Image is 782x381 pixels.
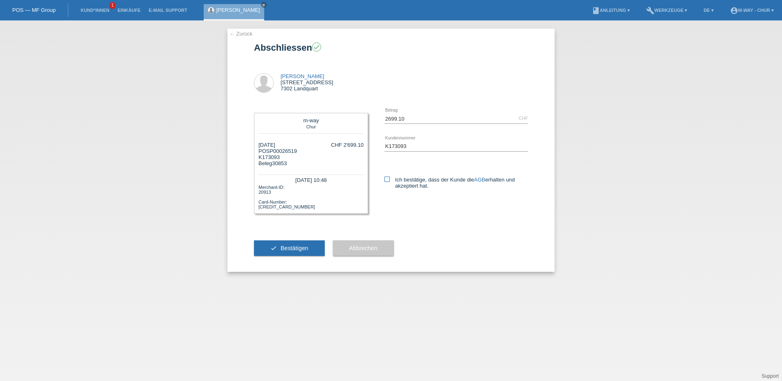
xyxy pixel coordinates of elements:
label: Ich bestätige, dass der Kunde die erhalten und akzeptiert hat. [384,177,528,189]
a: Kund*innen [76,8,113,13]
a: [PERSON_NAME] [216,7,260,13]
i: close [262,3,266,7]
div: [DATE] POSP00026519 Beleg30853 [258,142,297,166]
div: CHF [519,116,528,121]
button: check Bestätigen [254,240,325,256]
div: [DATE] 10:48 [258,175,364,184]
h1: Abschliessen [254,43,528,53]
a: Support [762,373,779,379]
span: Abbrechen [349,245,378,251]
div: CHF 2'699.10 [331,142,364,148]
a: [PERSON_NAME] [281,73,324,79]
i: book [592,7,600,15]
div: m-way [261,117,362,123]
a: Einkäufe [113,8,144,13]
a: DE ▾ [699,8,717,13]
a: account_circlem-way - Chur ▾ [726,8,778,13]
a: ← Zurück [229,31,252,37]
i: build [646,7,654,15]
a: close [261,2,267,8]
a: buildWerkzeuge ▾ [642,8,692,13]
a: POS — MF Group [12,7,56,13]
a: AGB [474,177,485,183]
i: account_circle [730,7,738,15]
a: E-Mail Support [145,8,191,13]
span: K173093 [258,154,280,160]
div: [STREET_ADDRESS] 7302 Landquart [281,73,333,92]
span: Bestätigen [281,245,308,251]
div: Chur [261,123,362,129]
div: Merchant-ID: 20913 Card-Number: [CREDIT_CARD_NUMBER] [258,184,364,209]
i: check [270,245,277,251]
i: check [313,43,320,51]
a: bookAnleitung ▾ [588,8,634,13]
span: 1 [109,2,116,9]
button: Abbrechen [333,240,394,256]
